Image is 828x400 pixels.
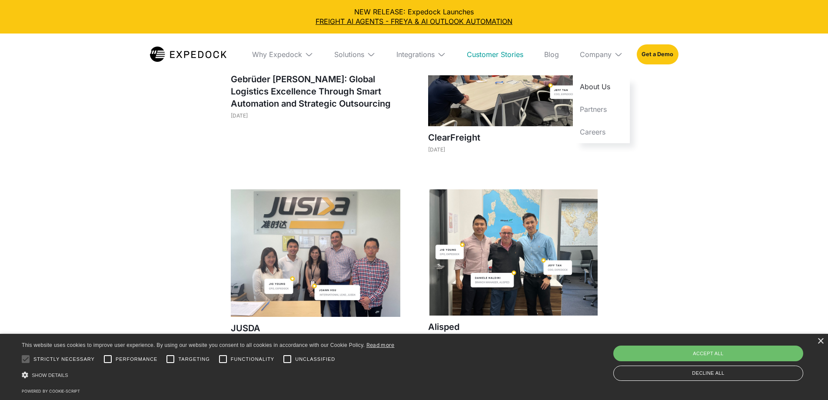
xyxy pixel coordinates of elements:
a: FREIGHT AI AGENTS - FREYA & AI OUTLOOK AUTOMATION [7,17,821,26]
a: JUSDA[DATE] [231,189,400,352]
iframe: Chat Widget [683,306,828,400]
div: Why Expedock [245,34,320,75]
div: [DATE] [231,112,400,119]
span: Show details [32,373,68,378]
div: Why Expedock [252,50,302,59]
div: NEW RELEASE: Expedock Launches [7,7,821,27]
div: Solutions [334,50,364,59]
div: Integrations [396,50,435,59]
h1: JUSDA [231,322,400,334]
a: Blog [537,34,566,75]
a: Powered by cookie-script [22,389,80,393]
h1: Gebrüder [PERSON_NAME]: Global Logistics Excellence Through Smart Automation and Strategic Outsou... [231,73,400,110]
a: Customer Stories [460,34,530,75]
span: Performance [116,356,158,363]
div: Company [573,34,630,75]
h1: Alisped [428,321,598,333]
a: About Us [573,75,630,98]
div: Decline all [613,366,803,381]
a: Alisped[DATE] [428,189,598,351]
nav: Company [573,75,630,143]
span: Targeting [178,356,209,363]
div: [DATE] [428,146,598,153]
div: Accept all [613,346,803,361]
a: Partners [573,98,630,121]
a: Get a Demo [637,44,678,64]
a: Careers [573,121,630,143]
div: Solutions [327,34,382,75]
span: Unclassified [295,356,335,363]
span: This website uses cookies to improve user experience. By using our website you consent to all coo... [22,342,365,348]
div: Integrations [389,34,453,75]
div: Company [580,50,612,59]
span: Functionality [231,356,274,363]
div: Show details [22,369,395,381]
h1: ClearFreight [428,131,598,144]
span: Strictly necessary [33,356,95,363]
a: Read more [366,342,395,348]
